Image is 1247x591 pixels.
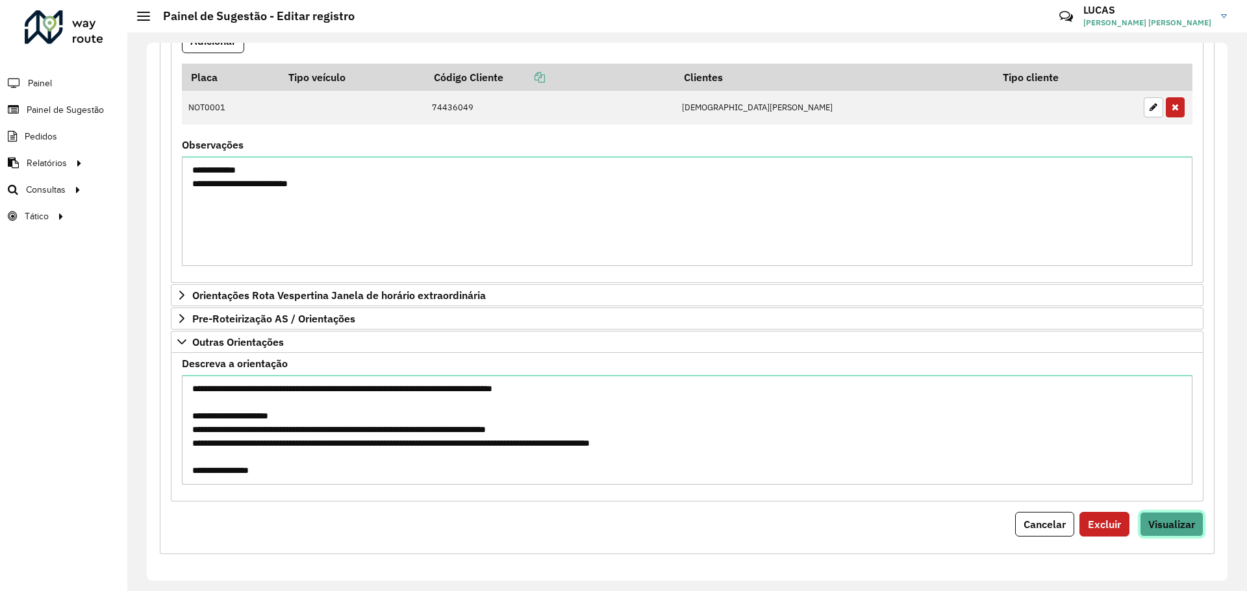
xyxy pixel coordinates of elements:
[192,290,486,300] span: Orientações Rota Vespertina Janela de horário extraordinária
[27,156,67,170] span: Relatórios
[503,71,545,84] a: Copiar
[425,91,675,125] td: 74436049
[182,356,288,371] label: Descreva a orientação
[171,353,1203,501] div: Outras Orientações
[1088,518,1121,531] span: Excluir
[675,64,994,91] th: Clientes
[1148,518,1195,531] span: Visualizar
[27,103,104,117] span: Painel de Sugestão
[1052,3,1080,30] a: Contato Rápido
[182,91,279,125] td: NOT0001
[279,64,425,91] th: Tipo veículo
[425,64,675,91] th: Código Cliente
[28,77,52,90] span: Painel
[182,137,244,152] label: Observações
[1015,512,1074,537] button: Cancelar
[192,313,355,324] span: Pre-Roteirização AS / Orientações
[994,64,1137,91] th: Tipo cliente
[171,308,1203,330] a: Pre-Roteirização AS / Orientações
[1079,512,1129,537] button: Excluir
[26,183,66,197] span: Consultas
[182,64,279,91] th: Placa
[171,284,1203,306] a: Orientações Rota Vespertina Janela de horário extraordinária
[1024,518,1066,531] span: Cancelar
[25,130,57,143] span: Pedidos
[171,331,1203,353] a: Outras Orientações
[1140,512,1203,537] button: Visualizar
[1083,4,1211,16] h3: LUCAS
[192,337,284,347] span: Outras Orientações
[1083,17,1211,29] span: [PERSON_NAME] [PERSON_NAME]
[25,210,49,223] span: Tático
[675,91,994,125] td: [DEMOGRAPHIC_DATA][PERSON_NAME]
[150,9,355,23] h2: Painel de Sugestão - Editar registro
